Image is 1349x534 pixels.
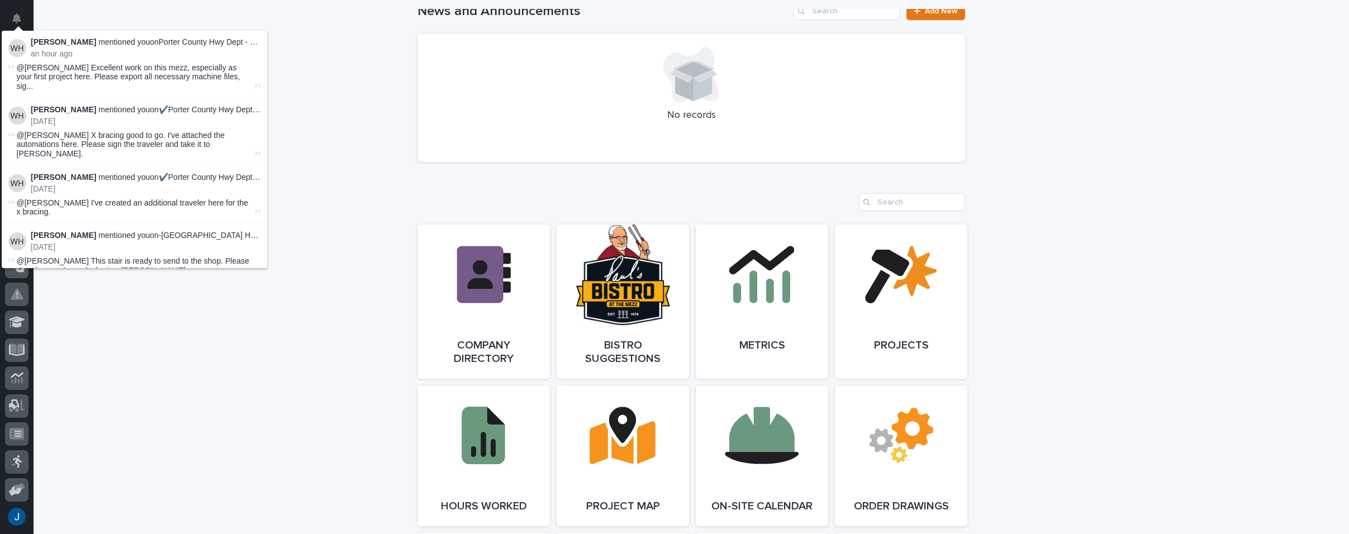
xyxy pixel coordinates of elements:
[557,385,689,526] a: Project Map
[906,2,965,20] a: Add New
[431,109,952,122] p: No records
[14,13,28,31] div: Notifications
[17,131,225,159] span: @[PERSON_NAME] X bracing good to go. I've attached the automations here. Please sign the traveler...
[8,174,26,192] img: Weston Hochstetler
[31,173,96,182] strong: [PERSON_NAME]
[31,49,260,59] p: an hour ago
[8,39,26,57] img: Weston Hochstetler
[5,7,28,30] button: Notifications
[31,105,260,115] p: mentioned you on ✔️Porter County Hwy Dept - Main - Mezz X Bracing :
[31,231,96,240] strong: [PERSON_NAME]
[417,3,789,20] h1: News and Announcements
[31,37,96,46] strong: [PERSON_NAME]
[8,232,26,250] img: Weston Hochstetler
[859,193,965,211] input: Search
[557,225,689,379] a: Bistro Suggestions
[31,117,260,126] p: [DATE]
[31,173,260,182] p: mentioned you on ✔️Porter County Hwy Dept - Main - Mezz X Bracing :
[8,107,26,125] img: Weston Hochstetler
[835,225,967,379] a: Projects
[417,225,550,379] a: Company Directory
[696,225,828,379] a: Metrics
[835,385,967,526] a: Order Drawings
[31,231,260,240] p: mentioned you on -[GEOGRAPHIC_DATA] Hwy Dept - Main - Stairs :
[925,7,958,15] span: Add New
[17,198,249,217] span: @[PERSON_NAME] I've created an additional traveler here for the x bracing.
[794,2,900,20] input: Search
[17,63,253,91] span: @[PERSON_NAME] Excellent work on this mezz, especially as your first project here. Please export ...
[31,105,96,114] strong: [PERSON_NAME]
[696,385,828,526] a: On-Site Calendar
[31,37,260,47] p: mentioned you on Porter County Hwy Dept - Main - Parts Mezzanine :
[31,242,260,252] p: [DATE]
[417,385,550,526] a: Hours Worked
[17,256,249,275] span: @[PERSON_NAME] This stair is ready to send to the shop. Please sign the traveler and take it to [...
[5,505,28,528] button: users-avatar
[31,184,260,194] p: [DATE]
